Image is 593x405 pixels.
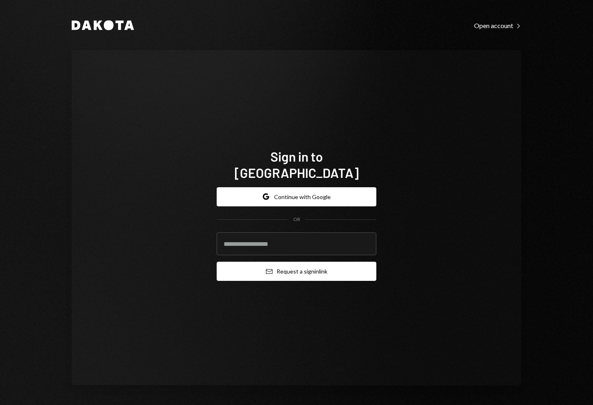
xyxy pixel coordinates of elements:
button: Continue with Google [217,187,376,206]
h1: Sign in to [GEOGRAPHIC_DATA] [217,148,376,181]
div: Open account [474,22,521,30]
a: Open account [474,21,521,30]
div: OR [293,216,300,223]
button: Request a signinlink [217,262,376,281]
